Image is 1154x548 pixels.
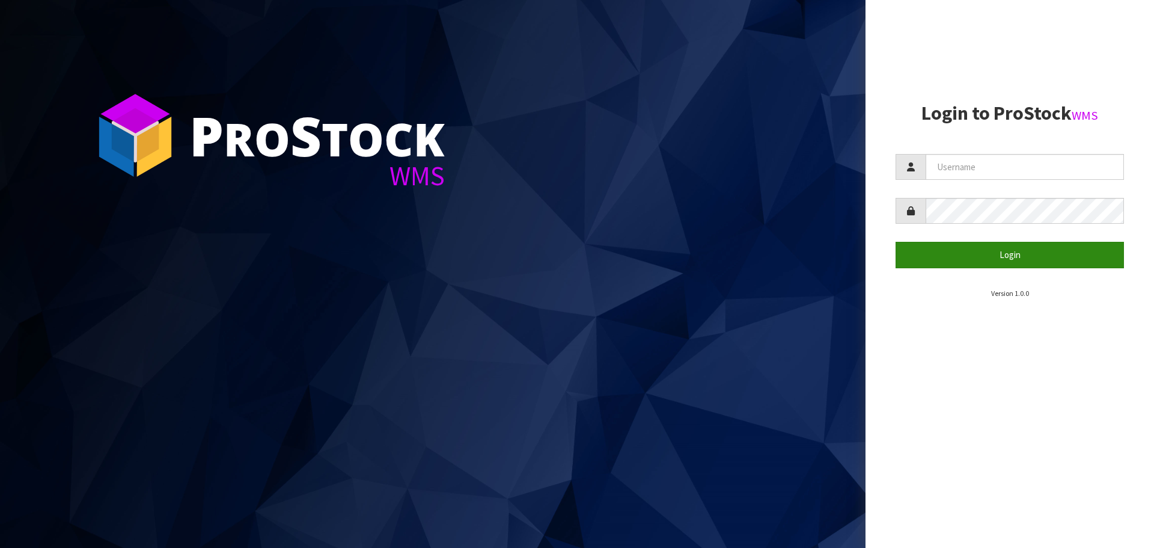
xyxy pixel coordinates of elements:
[90,90,180,180] img: ProStock Cube
[896,103,1124,124] h2: Login to ProStock
[896,242,1124,268] button: Login
[189,162,445,189] div: WMS
[1072,108,1098,123] small: WMS
[926,154,1124,180] input: Username
[189,99,224,172] span: P
[991,289,1029,298] small: Version 1.0.0
[189,108,445,162] div: ro tock
[290,99,322,172] span: S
